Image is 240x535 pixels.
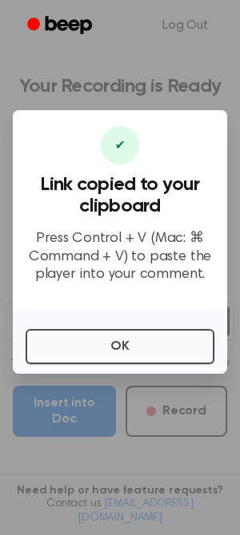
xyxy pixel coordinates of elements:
[146,6,224,45] a: Log Out
[26,230,214,284] p: Press Control + V (Mac: ⌘ Command + V) to paste the player into your comment.
[16,10,106,42] a: Beep
[26,174,214,217] h3: Link copied to your clipboard
[26,329,214,364] button: OK
[101,126,139,164] div: ✔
